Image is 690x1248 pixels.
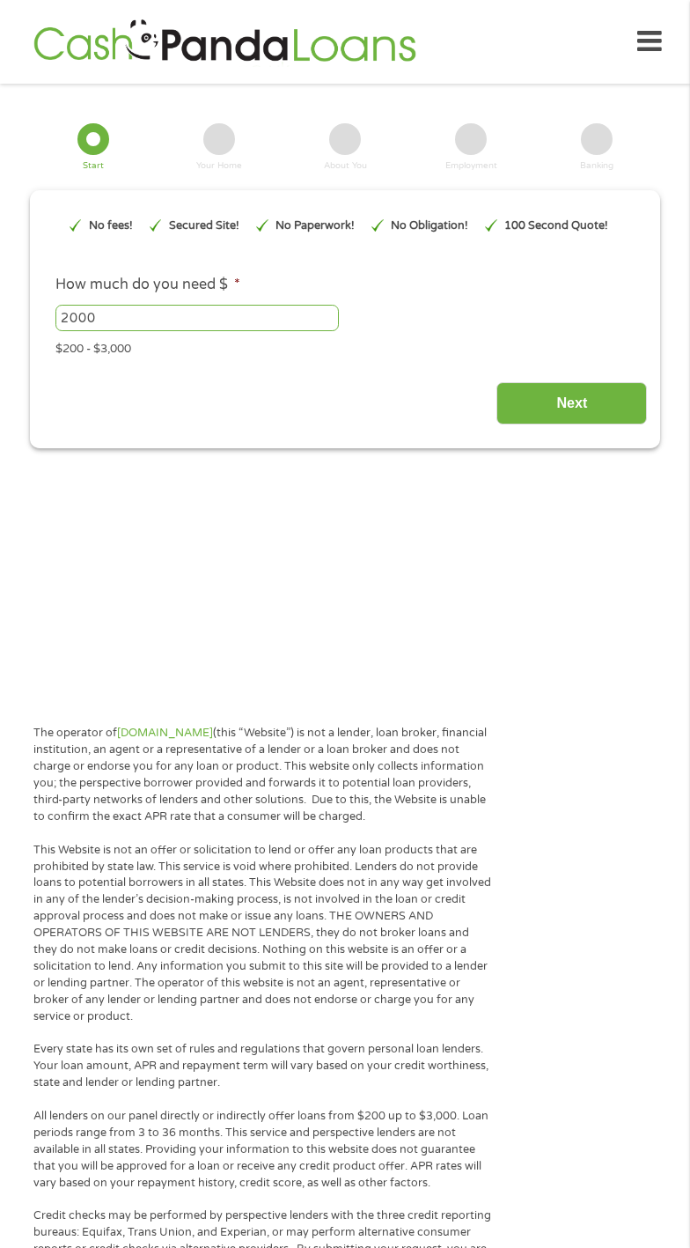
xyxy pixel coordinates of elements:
div: Banking [580,162,613,171]
p: Every state has its own set of rules and regulations that govern personal loan lenders. Your loan... [33,1041,492,1091]
p: All lenders on our panel directly or indirectly offer loans from $200 up to $3,000. Loan periods ... [33,1108,492,1191]
p: The operator of (this “Website”) is not a lender, loan broker, financial institution, an agent or... [33,725,492,824]
div: Employment [445,162,497,171]
p: No Paperwork! [275,218,355,234]
p: This Website is not an offer or solicitation to lend or offer any loan products that are prohibit... [33,842,492,1025]
p: No Obligation! [391,218,468,234]
input: Next [496,382,647,425]
p: 100 Second Quote! [504,218,608,234]
div: $200 - $3,000 [55,335,635,358]
p: Secured Site! [169,218,239,234]
a: [DOMAIN_NAME] [117,726,213,740]
img: GetLoanNow Logo [28,17,421,67]
p: No fees! [89,218,133,234]
div: Your Home [196,162,242,171]
div: Start [83,162,104,171]
label: How much do you need $ [55,276,240,294]
div: About You [324,162,367,171]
